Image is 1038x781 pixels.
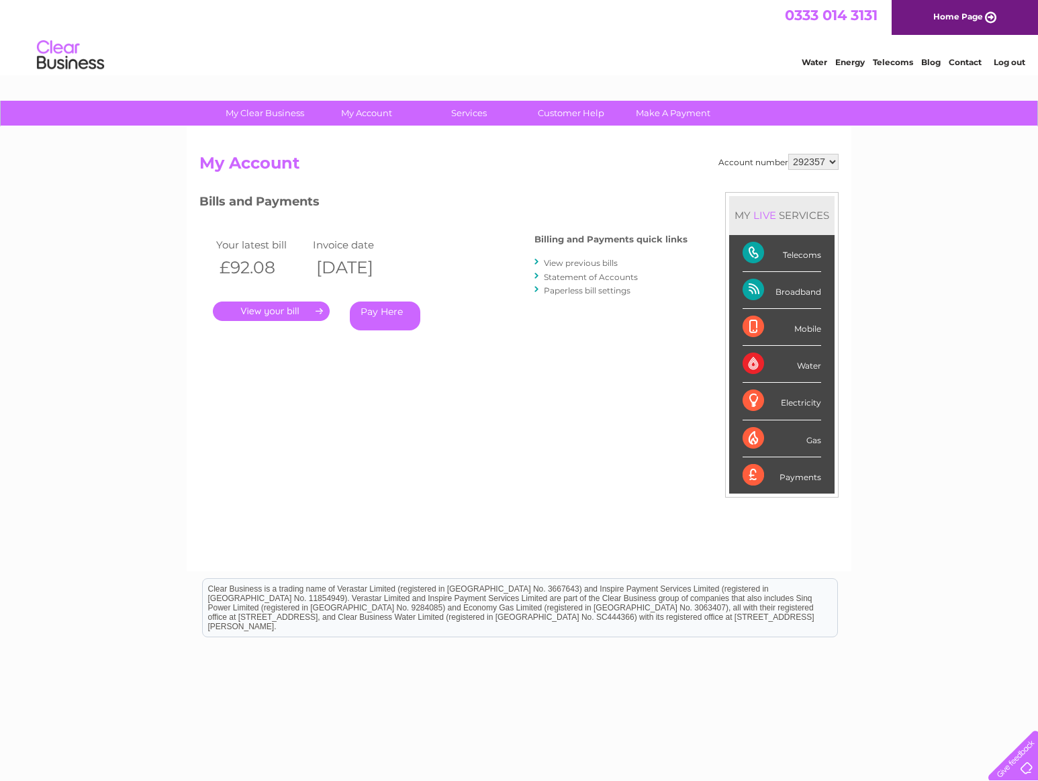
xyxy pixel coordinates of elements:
img: logo.png [36,35,105,76]
div: LIVE [751,209,779,222]
div: Clear Business is a trading name of Verastar Limited (registered in [GEOGRAPHIC_DATA] No. 3667643... [203,7,837,65]
a: Contact [949,57,982,67]
a: Water [802,57,827,67]
div: Mobile [743,309,821,346]
div: Telecoms [743,235,821,272]
th: £92.08 [213,254,310,281]
div: Water [743,346,821,383]
a: Log out [994,57,1025,67]
a: Energy [835,57,865,67]
a: My Clear Business [209,101,320,126]
a: Statement of Accounts [544,272,638,282]
a: Services [414,101,524,126]
td: Your latest bill [213,236,310,254]
div: MY SERVICES [729,196,835,234]
a: Telecoms [873,57,913,67]
h2: My Account [199,154,839,179]
div: Payments [743,457,821,494]
td: Invoice date [310,236,406,254]
a: Blog [921,57,941,67]
a: Customer Help [516,101,626,126]
a: View previous bills [544,258,618,268]
h4: Billing and Payments quick links [534,234,688,244]
a: Paperless bill settings [544,285,630,295]
div: Electricity [743,383,821,420]
a: 0333 014 3131 [785,7,878,24]
h3: Bills and Payments [199,192,688,216]
div: Gas [743,420,821,457]
div: Broadband [743,272,821,309]
a: . [213,302,330,321]
th: [DATE] [310,254,406,281]
div: Account number [718,154,839,170]
a: Pay Here [350,302,420,330]
a: My Account [312,101,422,126]
a: Make A Payment [618,101,728,126]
